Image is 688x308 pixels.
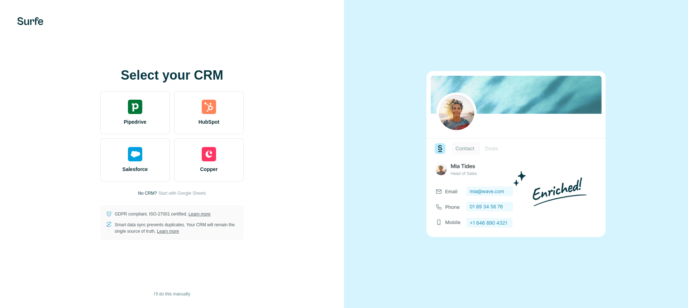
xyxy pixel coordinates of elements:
[154,291,190,297] span: I’ll do this manually
[149,289,195,299] button: I’ll do this manually
[202,100,216,114] img: hubspot's logo
[115,211,210,217] p: GDPR compliant. ISO-27001 certified.
[202,147,216,161] img: copper's logo
[128,147,142,161] img: salesforce's logo
[115,222,238,234] p: Smart data sync prevents duplicates. Your CRM will remain the single source of truth.
[100,68,244,82] h1: Select your CRM
[17,17,43,25] img: Surfe's logo
[138,190,157,196] p: No CRM?
[128,100,142,114] img: pipedrive's logo
[124,118,146,125] span: Pipedrive
[157,229,179,234] a: Learn more
[123,166,148,173] span: Salesforce
[188,212,210,217] a: Learn more
[158,190,206,196] button: Start with Google Sheets
[199,118,219,125] span: HubSpot
[426,71,606,237] img: none image
[200,166,218,173] span: Copper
